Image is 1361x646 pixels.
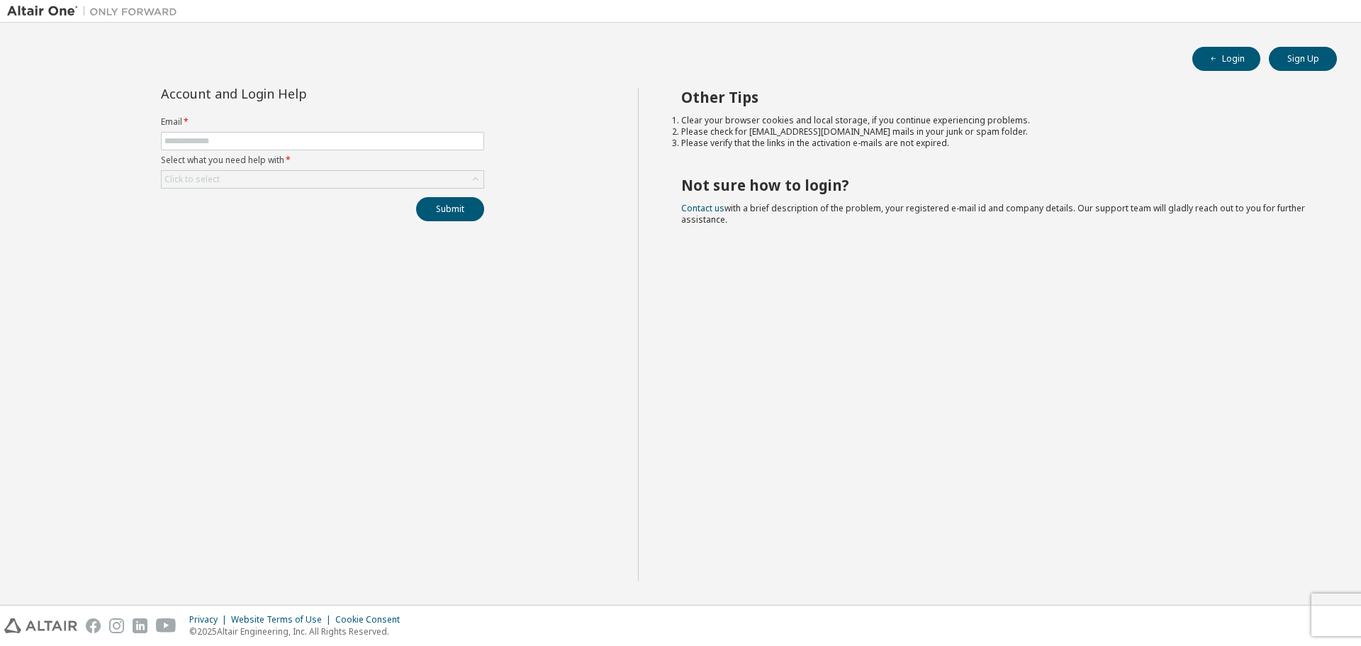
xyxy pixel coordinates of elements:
label: Select what you need help with [161,155,484,166]
span: with a brief description of the problem, your registered e-mail id and company details. Our suppo... [681,202,1305,225]
li: Clear your browser cookies and local storage, if you continue experiencing problems. [681,115,1312,126]
a: Contact us [681,202,724,214]
img: Altair One [7,4,184,18]
li: Please verify that the links in the activation e-mails are not expired. [681,138,1312,149]
img: youtube.svg [156,618,177,633]
img: altair_logo.svg [4,618,77,633]
img: linkedin.svg [133,618,147,633]
div: Cookie Consent [335,614,408,625]
li: Please check for [EMAIL_ADDRESS][DOMAIN_NAME] mails in your junk or spam folder. [681,126,1312,138]
div: Click to select [164,174,220,185]
label: Email [161,116,484,128]
div: Privacy [189,614,231,625]
h2: Not sure how to login? [681,176,1312,194]
p: © 2025 Altair Engineering, Inc. All Rights Reserved. [189,625,408,637]
div: Website Terms of Use [231,614,335,625]
button: Submit [416,197,484,221]
div: Account and Login Help [161,88,420,99]
img: facebook.svg [86,618,101,633]
h2: Other Tips [681,88,1312,106]
button: Login [1192,47,1260,71]
button: Sign Up [1269,47,1337,71]
div: Click to select [162,171,483,188]
img: instagram.svg [109,618,124,633]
